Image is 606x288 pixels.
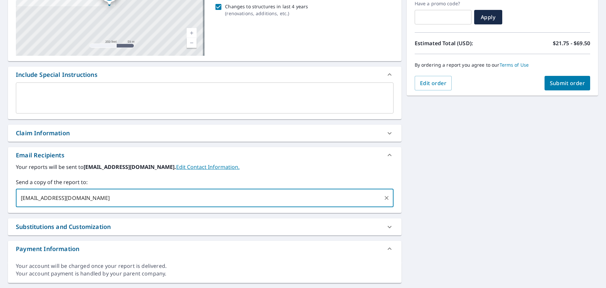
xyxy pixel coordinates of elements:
label: Your reports will be sent to [16,163,394,171]
button: Submit order [545,76,590,90]
div: Substitutions and Customization [8,218,401,235]
span: Edit order [420,80,447,87]
div: Include Special Instructions [16,70,97,79]
a: EditContactInfo [176,163,240,171]
label: Send a copy of the report to: [16,178,394,186]
p: Changes to structures in last 4 years [225,3,308,10]
button: Clear [382,193,391,203]
div: Your account payment is handled by your parent company. [16,270,394,277]
a: Current Level 17, Zoom In [187,28,197,38]
div: Include Special Instructions [8,67,401,82]
a: Current Level 17, Zoom Out [187,38,197,48]
p: Estimated Total (USD): [415,39,503,47]
button: Apply [474,10,502,24]
div: Substitutions and Customization [16,222,111,231]
label: Have a promo code? [415,1,472,7]
div: Claim Information [8,125,401,142]
b: [EMAIL_ADDRESS][DOMAIN_NAME]. [84,163,176,171]
div: Claim Information [16,129,70,138]
div: Email Recipients [16,151,64,160]
a: Terms of Use [500,62,529,68]
div: Your account will be charged once your report is delivered. [16,262,394,270]
span: Submit order [550,80,585,87]
p: $21.75 - $69.50 [553,39,590,47]
div: Payment Information [16,244,79,253]
p: By ordering a report you agree to our [415,62,590,68]
div: Email Recipients [8,147,401,163]
div: Payment Information [8,241,401,257]
button: Edit order [415,76,452,90]
span: Apply [479,14,497,21]
p: ( renovations, additions, etc. ) [225,10,308,17]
